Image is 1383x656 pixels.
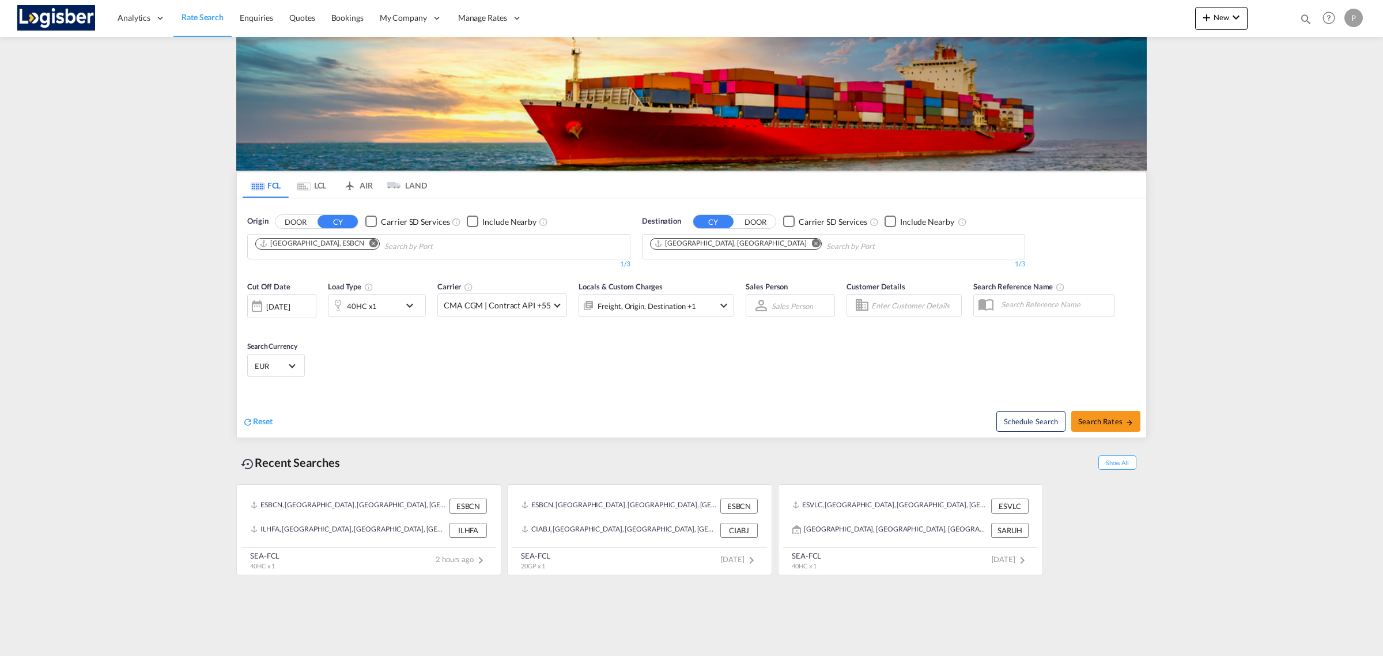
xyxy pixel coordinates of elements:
div: Barcelona, ESBCN [259,239,364,248]
md-datepicker: Select [247,317,256,333]
button: DOOR [735,215,776,228]
div: Recent Searches [236,450,345,476]
span: Reset [253,416,273,426]
md-icon: Unchecked: Ignores neighbouring ports when fetching rates.Checked : Includes neighbouring ports w... [539,217,548,227]
div: Haifa, ILHFA [654,239,806,248]
md-icon: The selected Trucker/Carrierwill be displayed in the rate results If the rates are from another f... [464,282,473,292]
div: [DATE] [247,294,316,318]
recent-search-card: ESVLC, [GEOGRAPHIC_DATA], [GEOGRAPHIC_DATA], [GEOGRAPHIC_DATA], [GEOGRAPHIC_DATA] ESVLC[GEOGRAPHI... [778,484,1043,575]
span: [DATE] [992,555,1029,564]
button: CY [693,215,734,228]
div: Carrier SD Services [381,216,449,228]
button: Note: By default Schedule search will only considerorigin ports, destination ports and cut off da... [996,411,1065,432]
div: P [1344,9,1363,27]
span: Origin [247,216,268,227]
span: Locals & Custom Charges [579,282,663,291]
md-icon: icon-chevron-down [1229,10,1243,24]
div: Freight Origin Destination Factory Stuffing [598,298,696,314]
md-tab-item: LCL [289,172,335,198]
span: My Company [380,12,427,24]
md-icon: icon-magnify [1299,13,1312,25]
md-icon: icon-chevron-down [717,299,731,312]
div: icon-refreshReset [243,416,273,428]
md-icon: Unchecked: Ignores neighbouring ports when fetching rates.Checked : Includes neighbouring ports w... [958,217,967,227]
div: SEA-FCL [250,551,279,561]
md-icon: icon-backup-restore [241,457,255,471]
div: Press delete to remove this chip. [259,239,366,248]
div: ESBCN [449,499,487,514]
md-tab-item: AIR [335,172,381,198]
md-icon: icon-refresh [243,417,253,427]
span: Manage Rates [458,12,507,24]
md-icon: Unchecked: Search for CY (Container Yard) services for all selected carriers.Checked : Search for... [870,217,879,227]
span: Destination [642,216,681,227]
md-icon: icon-information-outline [364,282,373,292]
md-tab-item: LAND [381,172,427,198]
div: ESBCN, Barcelona, Spain, Southern Europe, Europe [522,499,717,514]
span: 40HC x 1 [792,562,817,570]
div: ESVLC, Valencia, Spain, Southern Europe, Europe [792,499,988,514]
div: Include Nearby [900,216,954,228]
div: SEA-FCL [792,551,821,561]
input: Chips input. [384,237,494,256]
span: Bookings [331,13,364,22]
md-checkbox: Checkbox No Ink [885,216,954,228]
div: ESBCN [720,499,758,514]
md-chips-wrap: Chips container. Use arrow keys to select chips. [648,235,940,256]
div: Help [1319,8,1344,29]
md-chips-wrap: Chips container. Use arrow keys to select chips. [254,235,498,256]
md-icon: icon-chevron-right [474,553,488,567]
div: Freight Origin Destination Factory Stuffingicon-chevron-down [579,294,734,317]
div: SEA-FCL [521,551,550,561]
md-select: Sales Person [770,297,814,314]
button: Search Ratesicon-arrow-right [1071,411,1140,432]
div: 1/3 [247,259,630,269]
button: Remove [804,239,821,250]
div: SARUH, Riyadh, Saudi Arabia, Middle East, Middle East [792,523,988,538]
md-icon: icon-arrow-right [1125,419,1133,427]
span: Enquiries [240,13,273,22]
span: Search Reference Name [973,282,1065,291]
span: Customer Details [847,282,905,291]
img: d7a75e507efd11eebffa5922d020a472.png [17,5,95,31]
span: Carrier [437,282,473,291]
span: Show All [1098,455,1136,470]
div: [DATE] [266,301,290,312]
button: icon-plus 400-fgNewicon-chevron-down [1195,7,1248,30]
span: Help [1319,8,1339,28]
div: ILHFA [449,523,487,538]
div: 1/3 [642,259,1025,269]
md-icon: icon-chevron-down [403,299,422,312]
div: ESVLC [991,499,1029,514]
div: Press delete to remove this chip. [654,239,808,248]
md-checkbox: Checkbox No Ink [365,216,449,228]
recent-search-card: ESBCN, [GEOGRAPHIC_DATA], [GEOGRAPHIC_DATA], [GEOGRAPHIC_DATA], [GEOGRAPHIC_DATA] ESBCNCIABJ, [GE... [507,484,772,575]
span: Rate Search [182,12,224,22]
button: Remove [362,239,379,250]
md-icon: icon-plus 400-fg [1200,10,1214,24]
span: [DATE] [721,555,758,564]
div: CIABJ [720,523,758,538]
div: SARUH [991,523,1029,538]
md-tab-item: FCL [243,172,289,198]
span: Cut Off Date [247,282,290,291]
md-icon: icon-chevron-right [1015,553,1029,567]
span: Load Type [328,282,373,291]
img: LCL+%26+FCL+BACKGROUND.png [236,37,1147,171]
md-checkbox: Checkbox No Ink [783,216,867,228]
md-icon: Your search will be saved by the below given name [1056,282,1065,292]
div: ILHFA, Haifa, Israel, Levante, Middle East [251,523,447,538]
div: icon-magnify [1299,13,1312,30]
md-pagination-wrapper: Use the left and right arrow keys to navigate between tabs [243,172,427,198]
span: Search Rates [1078,417,1133,426]
md-icon: icon-chevron-right [745,553,758,567]
input: Chips input. [826,237,936,256]
div: ESBCN, Barcelona, Spain, Southern Europe, Europe [251,499,447,514]
md-icon: Unchecked: Search for CY (Container Yard) services for all selected carriers.Checked : Search for... [452,217,461,227]
span: EUR [255,361,287,371]
div: CIABJ, Abidjan, Ivory Coast, Western Africa, Africa [522,523,717,538]
span: 20GP x 1 [521,562,545,570]
div: Include Nearby [482,216,536,228]
span: Search Currency [247,342,297,350]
